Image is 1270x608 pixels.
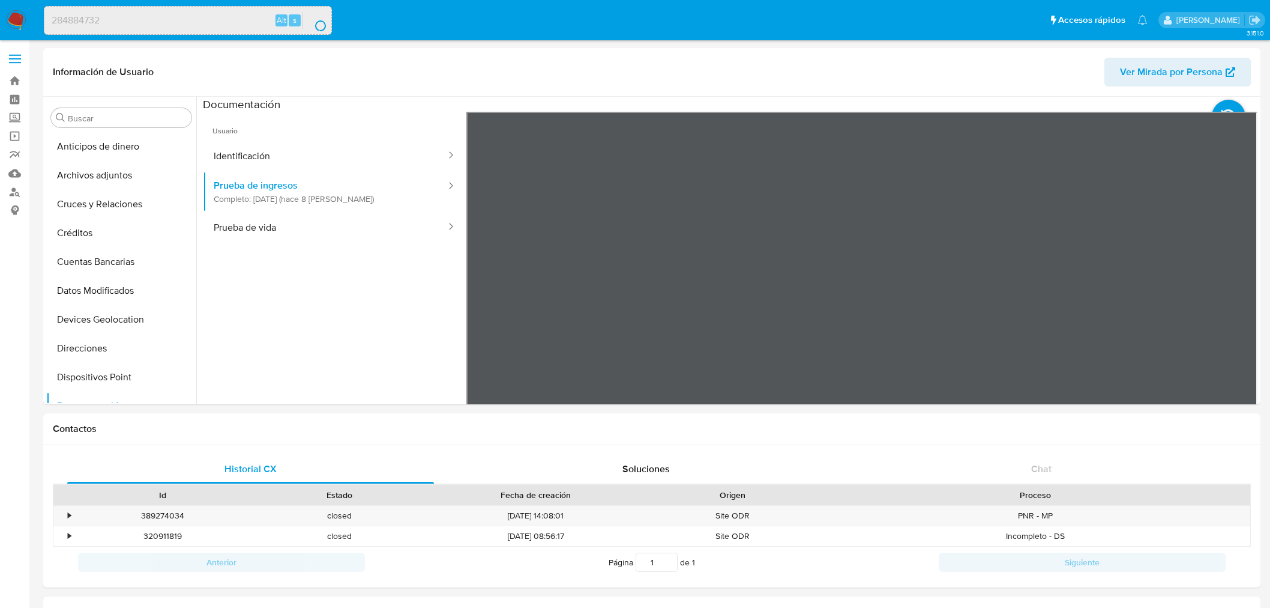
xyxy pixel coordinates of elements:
button: search-icon [302,12,327,29]
div: 320911819 [74,526,251,546]
button: Ver Mirada por Persona [1104,58,1251,87]
span: Soluciones [622,462,670,476]
div: PNR - MP [820,506,1250,526]
div: Incompleto - DS [820,526,1250,546]
span: Historial CX [224,462,277,476]
div: [DATE] 08:56:17 [427,526,644,546]
div: Estado [259,489,419,501]
div: • [68,530,71,542]
button: Buscar [56,113,65,123]
a: Salir [1248,14,1261,26]
button: Créditos [46,219,196,248]
button: Anterior [78,553,365,572]
span: Página de [609,553,695,572]
div: Origen [652,489,812,501]
button: Dispositivos Point [46,363,196,392]
button: Archivos adjuntos [46,161,196,190]
button: Devices Geolocation [46,305,196,334]
a: Notificaciones [1137,15,1148,25]
span: 1 [692,556,695,568]
button: Direcciones [46,334,196,363]
div: 389274034 [74,506,251,526]
button: Datos Modificados [46,276,196,305]
div: closed [251,506,427,526]
h1: Información de Usuario [53,66,154,78]
span: Chat [1031,462,1052,476]
span: Ver Mirada por Persona [1120,58,1223,87]
div: Site ODR [644,526,820,546]
button: Siguiente [939,553,1226,572]
button: Cuentas Bancarias [46,248,196,276]
input: Buscar [68,113,187,124]
div: Site ODR [644,506,820,526]
span: Accesos rápidos [1058,14,1125,26]
p: gregorio.negri@mercadolibre.com [1176,14,1244,26]
div: Fecha de creación [436,489,636,501]
div: • [68,510,71,521]
div: closed [251,526,427,546]
h1: Contactos [53,423,1251,435]
input: Buscar usuario o caso... [44,13,331,28]
span: s [293,14,296,26]
div: [DATE] 14:08:01 [427,506,644,526]
button: Documentación [46,392,196,421]
div: Proceso [829,489,1242,501]
span: Alt [277,14,286,26]
div: Id [83,489,242,501]
button: Anticipos de dinero [46,132,196,161]
button: Cruces y Relaciones [46,190,196,219]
